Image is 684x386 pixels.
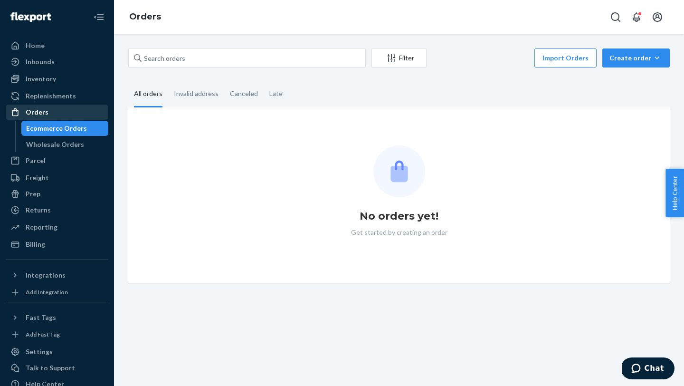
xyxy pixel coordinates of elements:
a: Add Integration [6,287,108,298]
button: Help Center [665,169,684,217]
ol: breadcrumbs [122,3,169,31]
div: Prep [26,189,40,199]
div: Orders [26,107,48,117]
div: Create order [609,53,663,63]
div: Wholesale Orders [26,140,84,149]
img: Flexport logo [10,12,51,22]
a: Parcel [6,153,108,168]
button: Open notifications [627,8,646,27]
a: Home [6,38,108,53]
div: Inventory [26,74,56,84]
a: Replenishments [6,88,108,104]
button: Open account menu [648,8,667,27]
button: Integrations [6,268,108,283]
a: Prep [6,186,108,202]
div: Talk to Support [26,363,75,373]
div: Parcel [26,156,46,165]
div: Replenishments [26,91,76,101]
a: Wholesale Orders [21,137,109,152]
div: Inbounds [26,57,55,67]
div: Billing [26,240,45,249]
div: Filter [372,53,426,63]
div: Settings [26,347,53,357]
div: Freight [26,173,49,183]
div: All orders [134,81,162,107]
a: Orders [6,105,108,120]
div: Home [26,41,45,50]
a: Reporting [6,220,108,235]
a: Billing [6,237,108,252]
div: Fast Tags [26,313,56,322]
div: Integrations [26,270,66,280]
iframe: Opens a widget where you can chat to one of our agents [622,357,674,381]
button: Open Search Box [606,8,625,27]
div: Reporting [26,222,57,232]
button: Close Navigation [89,8,108,27]
div: Add Fast Tag [26,330,60,338]
div: Canceled [230,81,258,106]
button: Import Orders [534,48,597,68]
a: Orders [129,11,161,22]
button: Fast Tags [6,310,108,325]
p: Get started by creating an order [351,228,447,237]
div: Add Integration [26,288,68,296]
div: Invalid address [174,81,218,106]
div: Ecommerce Orders [26,124,87,133]
a: Settings [6,344,108,359]
a: Returns [6,203,108,218]
button: Create order [602,48,670,68]
a: Inventory [6,71,108,87]
button: Filter [371,48,427,68]
a: Inbounds [6,54,108,69]
h1: No orders yet! [360,209,438,224]
input: Search orders [128,48,366,68]
a: Ecommerce Orders [21,121,109,136]
button: Talk to Support [6,360,108,376]
a: Freight [6,170,108,185]
img: Empty list [373,145,425,197]
div: Late [269,81,283,106]
div: Returns [26,205,51,215]
a: Add Fast Tag [6,329,108,340]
